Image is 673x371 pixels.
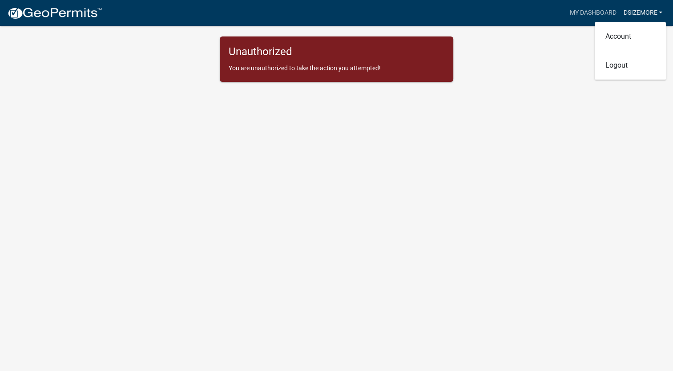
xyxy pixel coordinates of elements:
h5: Unauthorized [229,45,444,58]
div: dsizemore [595,22,666,80]
a: dsizemore [620,4,666,21]
a: Account [595,26,666,47]
a: Logout [595,55,666,76]
p: You are unauthorized to take the action you attempted! [229,64,444,73]
a: My Dashboard [566,4,620,21]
